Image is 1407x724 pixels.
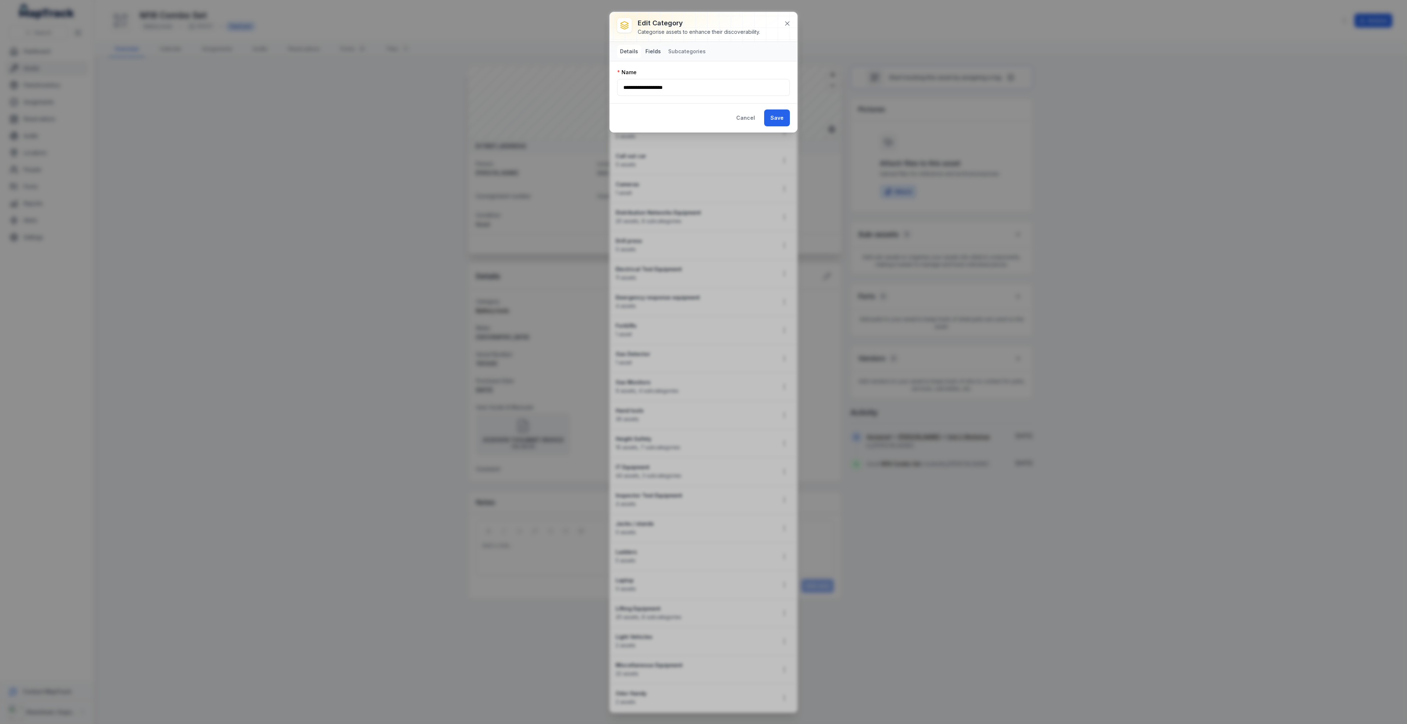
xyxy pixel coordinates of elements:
[764,109,790,126] button: Save
[617,45,641,58] button: Details
[638,28,760,36] div: Categorise assets to enhance their discoverability.
[730,109,761,126] button: Cancel
[617,69,637,76] label: Name
[638,18,760,28] h3: Edit category
[642,45,664,58] button: Fields
[665,45,709,58] button: Subcategories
